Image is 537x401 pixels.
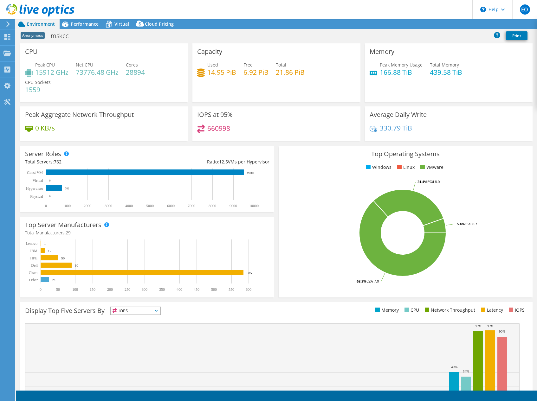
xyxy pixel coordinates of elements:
tspan: 5.4% [457,221,465,226]
text: 550 [229,287,234,292]
text: Hypervisor [26,186,43,191]
text: Lenovo [26,241,37,246]
text: 12 [48,249,51,253]
text: 5000 [146,204,154,208]
text: 400 [177,287,182,292]
span: Cores [126,62,138,68]
text: 40% [451,365,457,369]
li: Linux [396,164,415,171]
span: Peak CPU [35,62,55,68]
span: Anonymous [21,32,45,39]
tspan: ESXi 6.7 [465,221,477,226]
h4: 21.86 PiB [276,69,305,76]
text: 24 [52,278,56,282]
text: Guest VM [27,170,43,175]
text: 100 [72,287,78,292]
span: 12.5 [219,159,228,165]
text: 7000 [188,204,195,208]
h4: Total Manufacturers: [25,229,269,236]
h4: 73776.48 GHz [76,69,119,76]
text: 200 [107,287,113,292]
text: Dell [31,263,38,268]
h3: IOPS at 95% [197,111,233,118]
text: 300 [142,287,147,292]
svg: \n [480,7,486,12]
text: 4000 [125,204,133,208]
span: Performance [71,21,99,27]
text: 34% [463,369,469,373]
h4: 14.95 PiB [207,69,236,76]
h4: 0 KB/s [35,124,55,131]
text: 90% [499,329,505,333]
text: 98% [475,324,481,328]
div: Total Servers: [25,158,147,165]
text: HPE [30,256,37,260]
span: EO [520,4,530,15]
div: Ratio: VMs per Hypervisor [147,158,269,165]
li: Memory [374,307,399,314]
span: Peak Memory Usage [380,62,423,68]
h3: CPU [25,48,38,55]
text: 0 [49,195,51,198]
li: CPU [403,307,419,314]
tspan: ESXi 7.0 [366,279,379,283]
text: 90 [75,264,79,267]
text: 150 [90,287,95,292]
h4: 166.88 TiB [380,69,423,76]
span: Cloud Pricing [145,21,174,27]
text: Other [29,278,38,282]
h4: 28894 [126,69,145,76]
h3: Peak Aggregate Network Throughput [25,111,134,118]
span: Total [276,62,286,68]
li: VMware [419,164,443,171]
h4: 15912 GHz [35,69,68,76]
text: 2000 [84,204,91,208]
text: Cisco [29,271,37,275]
a: Print [506,31,527,40]
span: 762 [54,159,61,165]
text: 350 [159,287,165,292]
text: 450 [194,287,199,292]
text: 8000 [209,204,216,208]
h3: Top Server Manufacturers [25,221,101,228]
tspan: 31.4% [417,179,427,184]
h3: Top Operating Systems [283,150,528,157]
text: Virtual [33,178,43,183]
h4: 439.58 TiB [430,69,462,76]
text: 585 [247,271,252,275]
tspan: 63.3% [357,279,366,283]
h1: mskcc [48,32,79,39]
h4: 1559 [25,86,51,93]
text: 9,518 [247,171,254,174]
text: 250 [125,287,130,292]
h3: Server Roles [25,150,61,157]
h3: Average Daily Write [370,111,427,118]
tspan: ESXi 8.0 [427,179,440,184]
span: Free [243,62,253,68]
h4: 330.79 TiB [380,124,412,131]
span: 29 [66,230,71,236]
text: 99% [487,324,493,328]
text: 500 [211,287,217,292]
li: Network Throughput [423,307,475,314]
text: Physical [30,194,43,199]
text: IBM [30,249,37,253]
text: 50 [56,287,60,292]
li: IOPS [507,307,525,314]
span: Environment [27,21,55,27]
h3: Memory [370,48,394,55]
text: 10000 [249,204,259,208]
span: Net CPU [76,62,93,68]
text: 762 [65,187,69,190]
span: Used [207,62,218,68]
text: 0 [49,179,51,182]
li: Latency [479,307,503,314]
li: Windows [365,164,391,171]
text: 0 [45,204,47,208]
text: 1000 [63,204,71,208]
span: Virtual [114,21,129,27]
span: CPU Sockets [25,79,51,85]
text: 50 [61,256,65,260]
text: 600 [246,287,251,292]
span: Total Memory [430,62,459,68]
